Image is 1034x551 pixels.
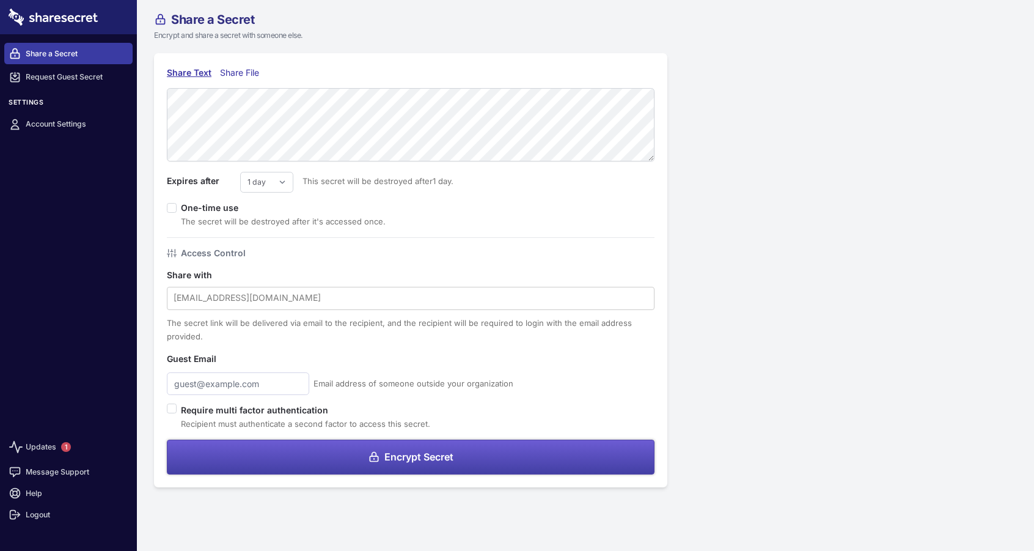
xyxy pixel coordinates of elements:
label: One-time use [181,202,248,213]
span: Encrypt Secret [384,452,453,462]
label: Require multi factor authentication [181,404,430,417]
a: Request Guest Secret [4,67,133,88]
div: The secret will be destroyed after it's accessed once. [181,215,386,228]
div: Share File [220,66,265,80]
div: Share Text [167,66,211,80]
button: Encrypt Secret [167,440,654,475]
label: Guest Email [167,352,240,366]
a: Logout [4,504,133,525]
span: The secret link will be delivered via email to the recipient, and the recipient will be required ... [167,318,632,341]
label: Share with [167,268,240,282]
a: Message Support [4,461,133,483]
span: This secret will be destroyed after 1 day . [293,174,453,188]
a: Account Settings [4,114,133,135]
span: 1 [61,442,71,452]
p: Encrypt and share a secret with someone else. [154,30,736,41]
a: Updates1 [4,433,133,461]
span: Email address of someone outside your organization [313,377,513,390]
a: Help [4,483,133,504]
span: Share a Secret [171,13,254,26]
a: Share a Secret [4,43,133,64]
span: Recipient must authenticate a second factor to access this secret. [181,419,430,429]
input: guest@example.com [167,372,309,395]
h4: Access Control [181,246,246,260]
label: Expires after [167,174,240,188]
h3: Settings [4,98,133,111]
